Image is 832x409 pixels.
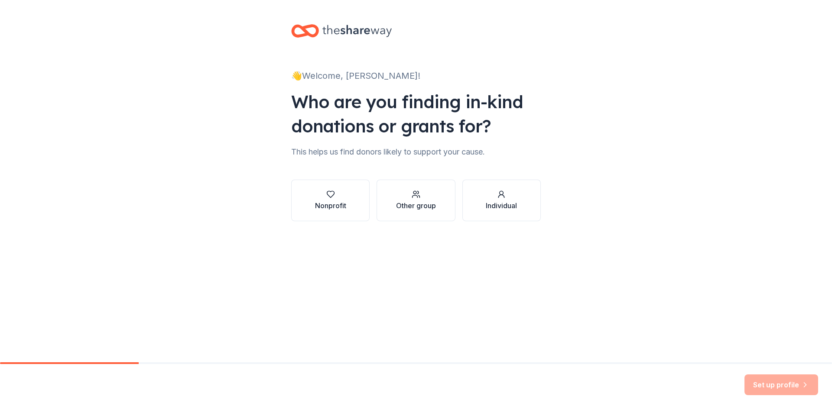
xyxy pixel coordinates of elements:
[291,180,370,221] button: Nonprofit
[291,69,541,83] div: 👋 Welcome, [PERSON_NAME]!
[291,145,541,159] div: This helps us find donors likely to support your cause.
[315,200,346,211] div: Nonprofit
[291,90,541,138] div: Who are you finding in-kind donations or grants for?
[377,180,455,221] button: Other group
[486,200,517,211] div: Individual
[462,180,541,221] button: Individual
[396,200,436,211] div: Other group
